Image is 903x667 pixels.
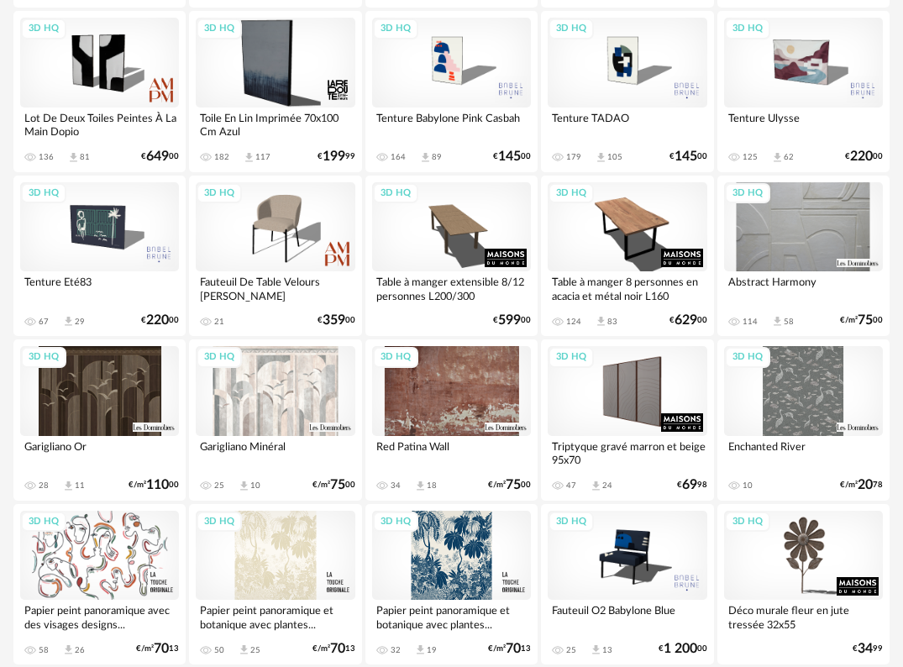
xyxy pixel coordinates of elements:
a: 3D HQ Papier peint panoramique et botanique avec plantes... 50 Download icon 25 €/m²7013 [189,504,361,665]
div: Garigliano Minéral [196,436,354,470]
span: 145 [675,151,697,162]
div: Papier peint panoramique avec des visages designs... [20,600,179,633]
span: 70 [154,643,169,654]
div: 62 [784,152,794,162]
div: 13 [602,645,612,655]
div: 3D HQ [373,512,418,533]
span: 69 [682,480,697,491]
span: Download icon [590,480,602,492]
div: Table à manger extensible 8/12 personnes L200/300 [372,271,531,305]
div: 117 [255,152,270,162]
div: € 00 [669,315,707,326]
div: 3D HQ [21,183,66,204]
div: 18 [427,481,437,491]
span: 220 [850,151,873,162]
span: 75 [506,480,521,491]
span: Download icon [771,315,784,328]
div: 124 [566,317,581,327]
div: 67 [39,317,49,327]
a: 3D HQ Garigliano Or 28 Download icon 11 €/m²11000 [13,339,186,501]
a: 3D HQ Enchanted River 10 €/m²2078 [717,339,890,501]
div: 26 [75,645,85,655]
div: € 99 [318,151,355,162]
div: Toile En Lin Imprimée 70x100 Cm Azul [196,108,354,141]
span: 359 [323,315,345,326]
div: Papier peint panoramique et botanique avec plantes... [196,600,354,633]
a: 3D HQ Table à manger 8 personnes en acacia et métal noir L160 124 Download icon 83 €62900 [541,176,713,337]
div: 3D HQ [373,18,418,39]
span: Download icon [590,643,602,656]
div: 3D HQ [21,347,66,368]
div: 125 [743,152,758,162]
span: Download icon [238,480,250,492]
div: 32 [391,645,401,655]
div: Lot De Deux Toiles Peintes À La Main Dopio [20,108,179,141]
div: Papier peint panoramique et botanique avec plantes... [372,600,531,633]
span: 75 [858,315,873,326]
div: € 00 [669,151,707,162]
div: €/m² 13 [312,643,355,654]
span: Download icon [62,480,75,492]
div: 21 [214,317,224,327]
div: € 00 [845,151,883,162]
span: Download icon [238,643,250,656]
span: Download icon [414,480,427,492]
div: 10 [250,481,260,491]
div: 25 [250,645,260,655]
span: Download icon [62,643,75,656]
a: 3D HQ Fauteuil O2 Babylone Blue 25 Download icon 13 €1 20000 [541,504,713,665]
span: 110 [146,480,169,491]
span: Download icon [67,151,80,164]
div: 3D HQ [549,347,594,368]
div: €/m² 00 [129,480,179,491]
div: €/m² 13 [488,643,531,654]
div: 3D HQ [549,183,594,204]
div: 81 [80,152,90,162]
span: Download icon [771,151,784,164]
span: Download icon [595,151,607,164]
span: 70 [506,643,521,654]
div: 19 [427,645,437,655]
div: 11 [75,481,85,491]
div: € 00 [659,643,707,654]
div: Table à manger 8 personnes en acacia et métal noir L160 [548,271,706,305]
div: Triptyque gravé marron et beige 95x70 [548,436,706,470]
div: Tenture Babylone Pink Casbah [372,108,531,141]
div: 50 [214,645,224,655]
div: €/m² 13 [136,643,179,654]
span: Download icon [419,151,432,164]
div: 89 [432,152,442,162]
span: Download icon [243,151,255,164]
a: 3D HQ Garigliano Minéral 25 Download icon 10 €/m²7500 [189,339,361,501]
div: 24 [602,481,612,491]
span: 199 [323,151,345,162]
a: 3D HQ Triptyque gravé marron et beige 95x70 47 Download icon 24 €6998 [541,339,713,501]
a: 3D HQ Fauteuil De Table Velours [PERSON_NAME] 21 €35900 [189,176,361,337]
div: 3D HQ [197,18,242,39]
div: € 00 [318,315,355,326]
span: Download icon [62,315,75,328]
div: 58 [39,645,49,655]
span: 629 [675,315,697,326]
a: 3D HQ Tenture Eté83 67 Download icon 29 €22000 [13,176,186,337]
span: 75 [330,480,345,491]
div: 47 [566,481,576,491]
div: €/m² 00 [488,480,531,491]
div: 105 [607,152,622,162]
div: 10 [743,481,753,491]
div: Tenture Ulysse [724,108,883,141]
a: 3D HQ Red Patina Wall 34 Download icon 18 €/m²7500 [365,339,538,501]
div: 25 [566,645,576,655]
div: € 00 [493,151,531,162]
a: 3D HQ Table à manger extensible 8/12 personnes L200/300 €59900 [365,176,538,337]
div: 182 [214,152,229,162]
div: €/m² 78 [840,480,883,491]
div: Tenture Eté83 [20,271,179,305]
span: Download icon [595,315,607,328]
div: 179 [566,152,581,162]
div: 3D HQ [725,183,770,204]
div: 3D HQ [549,512,594,533]
a: 3D HQ Tenture Ulysse 125 Download icon 62 €22000 [717,11,890,172]
span: Download icon [414,643,427,656]
div: 34 [391,481,401,491]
